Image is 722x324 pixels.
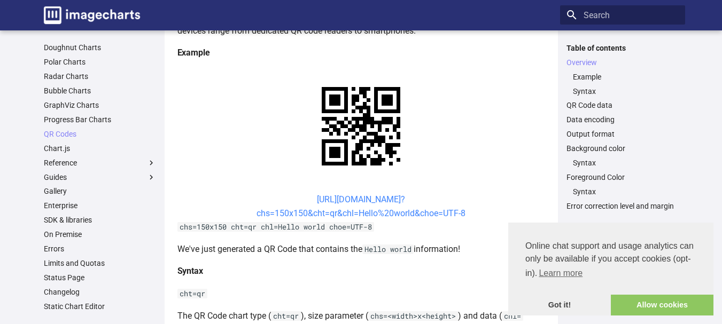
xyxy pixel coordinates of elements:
code: cht=qr [177,289,207,298]
nav: Table of contents [560,43,685,211]
a: Changelog [44,287,156,297]
code: cht=qr [271,311,301,321]
a: Foreground Color [566,172,679,182]
a: Image-Charts documentation [40,2,144,28]
nav: Background color [566,158,679,168]
a: learn more about cookies [537,265,584,281]
code: chs=150x150 cht=qr chl=Hello world choe=UTF-8 [177,222,374,232]
label: Guides [44,172,156,182]
img: chart [303,68,419,184]
a: Chart.js [44,144,156,153]
label: Table of contents [560,43,685,53]
img: logo [44,6,140,24]
a: allow cookies [611,295,713,316]
a: Status Page [44,273,156,282]
a: [URL][DOMAIN_NAME]?chs=150x150&cht=qr&chl=Hello%20world&choe=UTF-8 [257,194,465,218]
a: On Premise [44,230,156,239]
nav: Overview [566,72,679,96]
a: Overview [566,58,679,67]
a: Gallery [44,186,156,196]
a: Progress Bar Charts [44,115,156,124]
code: Hello world [362,244,414,254]
p: We've just generated a QR Code that contains the information! [177,242,545,256]
a: Polar Charts [44,57,156,67]
a: Data encoding [566,115,679,124]
a: Enterprise [44,201,156,210]
h4: Example [177,46,545,60]
input: Search [560,5,685,25]
a: GraphViz Charts [44,100,156,110]
h4: Syntax [177,264,545,278]
a: Example [573,72,679,82]
a: Radar Charts [44,72,156,81]
a: QR Code data [566,100,679,110]
a: Bubble Charts [44,86,156,96]
a: Syntax [573,86,679,96]
a: Background color [566,144,679,153]
a: Static Chart Editor [44,302,156,311]
nav: Foreground Color [566,187,679,196]
a: QR Codes [44,129,156,139]
a: Syntax [573,158,679,168]
a: Limits and Quotas [44,258,156,268]
code: chs=<width>x<height> [368,311,458,321]
span: Online chat support and usage analytics can only be available if you accept cookies (opt-in). [525,240,696,281]
a: Syntax [573,187,679,196]
label: Reference [44,158,156,168]
a: SDK & libraries [44,215,156,225]
a: Output format [566,129,679,139]
a: Errors [44,244,156,254]
a: Error correction level and margin [566,201,679,211]
a: dismiss cookie message [508,295,611,316]
a: Doughnut Charts [44,43,156,52]
div: cookieconsent [508,223,713,315]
